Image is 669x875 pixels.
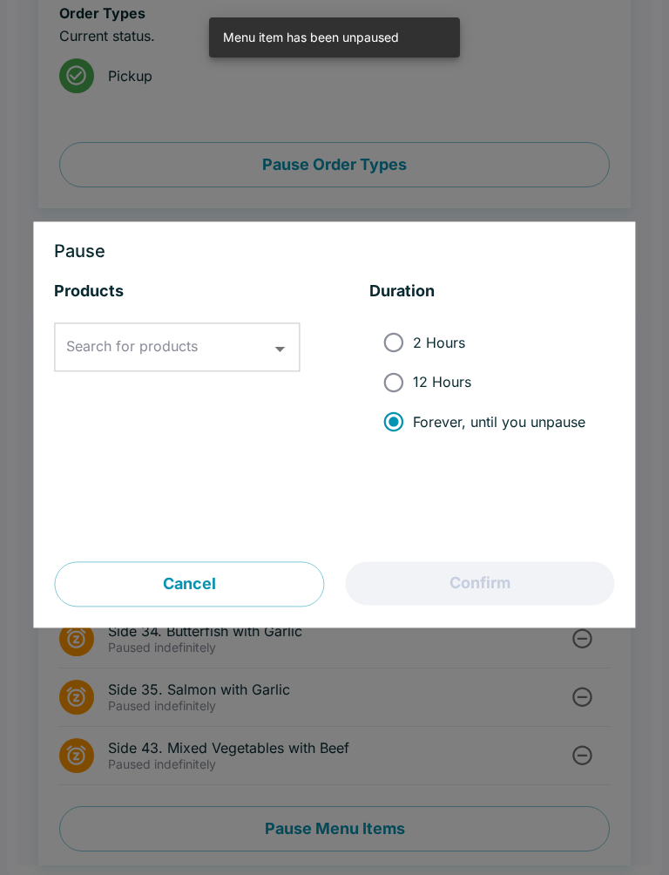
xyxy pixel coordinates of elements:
[54,281,300,302] h5: Products
[413,413,585,431] span: Forever, until you unpause
[413,374,471,391] span: 12 Hours
[54,243,614,261] h3: Pause
[54,562,324,607] button: Cancel
[369,281,615,302] h5: Duration
[223,23,399,52] div: Menu item has been unpaused
[413,334,465,351] span: 2 Hours
[267,336,294,363] button: Open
